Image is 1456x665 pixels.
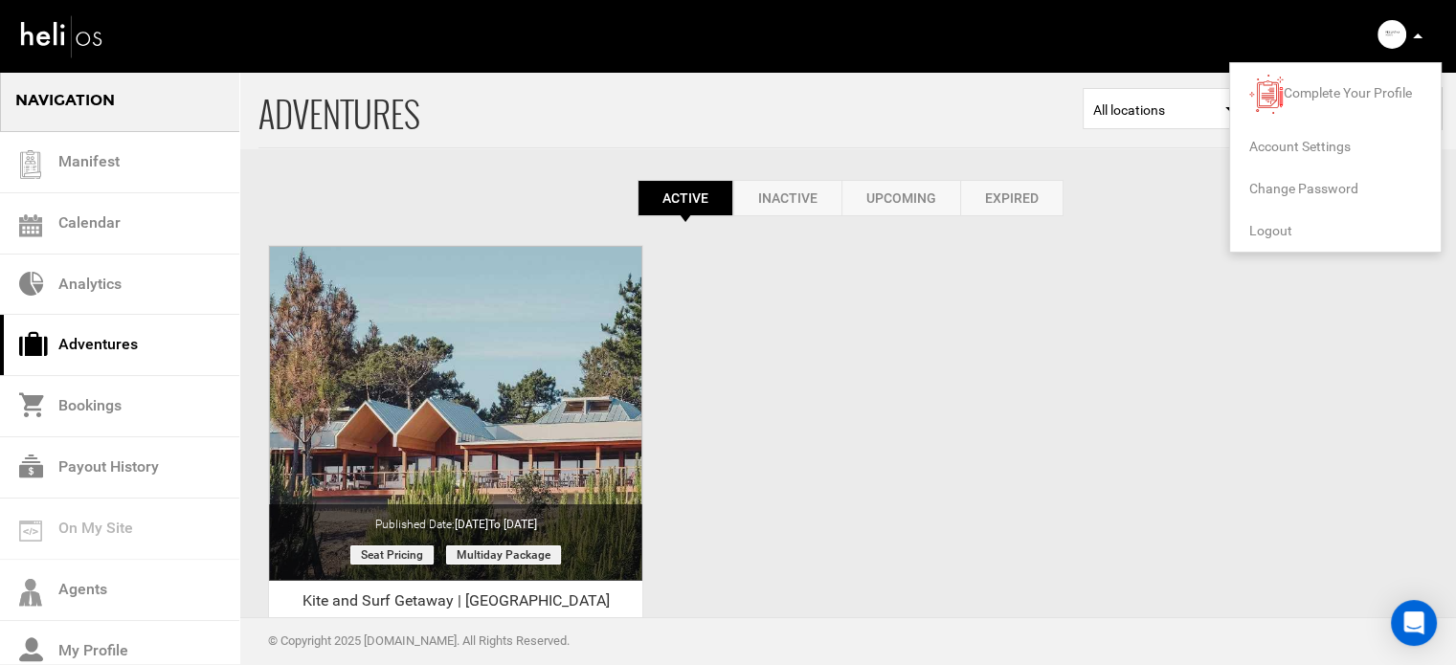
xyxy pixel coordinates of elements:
[446,545,561,565] span: Multiday package
[841,180,960,216] a: Upcoming
[1249,223,1292,238] span: Logout
[269,590,642,619] div: Kite and Surf Getaway | [GEOGRAPHIC_DATA]
[1083,88,1245,129] span: Select box activate
[19,11,105,61] img: heli-logo
[1249,181,1358,196] span: Change Password
[1093,100,1235,120] span: All locations
[19,521,42,542] img: on_my_site.svg
[733,180,841,216] a: Inactive
[1249,139,1351,154] span: Account Settings
[16,150,45,179] img: guest-list.svg
[258,70,1083,147] span: ADVENTURES
[1249,75,1284,114] img: images
[19,579,42,607] img: agents-icon.svg
[960,180,1064,216] a: Expired
[1284,85,1412,100] span: Complete Your Profile
[1378,20,1406,49] img: img_6a961032be60b28d620b16a87686f762.png
[488,518,537,531] span: to [DATE]
[350,545,434,565] span: Seat Pricing
[638,180,733,216] a: Active
[19,214,42,237] img: calendar.svg
[1391,600,1437,646] div: Open Intercom Messenger
[269,504,642,533] div: Published Date:
[455,518,537,531] span: [DATE]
